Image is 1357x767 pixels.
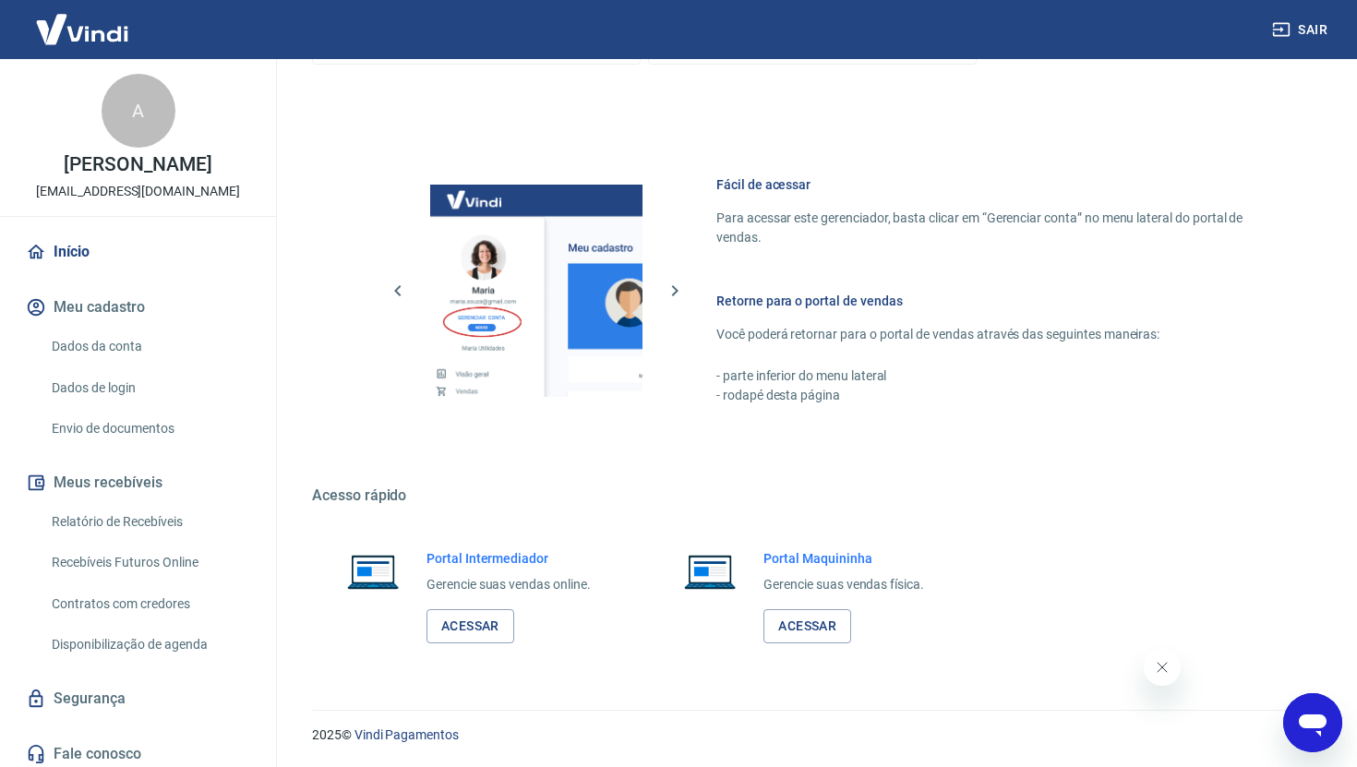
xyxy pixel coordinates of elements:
iframe: Fechar mensagem [1144,649,1181,686]
p: Gerencie suas vendas física. [763,575,924,594]
img: Imagem da dashboard mostrando o botão de gerenciar conta na sidebar no lado esquerdo [430,185,642,397]
p: [EMAIL_ADDRESS][DOMAIN_NAME] [36,182,240,201]
div: A [102,74,175,148]
p: Para acessar este gerenciador, basta clicar em “Gerenciar conta” no menu lateral do portal de ven... [716,209,1268,247]
img: Imagem de um notebook aberto [334,549,412,593]
p: 2025 © [312,725,1313,745]
a: Vindi Pagamentos [354,727,459,742]
img: Vindi [22,1,142,57]
p: Você poderá retornar para o portal de vendas através das seguintes maneiras: [716,325,1268,344]
a: Acessar [763,609,851,643]
p: - rodapé desta página [716,386,1268,405]
a: Envio de documentos [44,410,254,448]
a: Início [22,232,254,272]
button: Sair [1268,13,1335,47]
a: Recebíveis Futuros Online [44,544,254,581]
iframe: Botão para abrir a janela de mensagens [1283,693,1342,752]
button: Meus recebíveis [22,462,254,503]
span: Olá! Precisa de ajuda? [11,13,155,28]
h6: Portal Intermediador [426,549,591,568]
a: Dados da conta [44,328,254,366]
p: - parte inferior do menu lateral [716,366,1268,386]
a: Disponibilização de agenda [44,626,254,664]
img: Imagem de um notebook aberto [671,549,749,593]
p: Gerencie suas vendas online. [426,575,591,594]
h6: Retorne para o portal de vendas [716,292,1268,310]
p: [PERSON_NAME] [64,155,211,174]
a: Contratos com credores [44,585,254,623]
a: Segurança [22,678,254,719]
a: Dados de login [44,369,254,407]
h6: Portal Maquininha [763,549,924,568]
a: Acessar [426,609,514,643]
h5: Acesso rápido [312,486,1313,505]
h6: Fácil de acessar [716,175,1268,194]
button: Meu cadastro [22,287,254,328]
a: Relatório de Recebíveis [44,503,254,541]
